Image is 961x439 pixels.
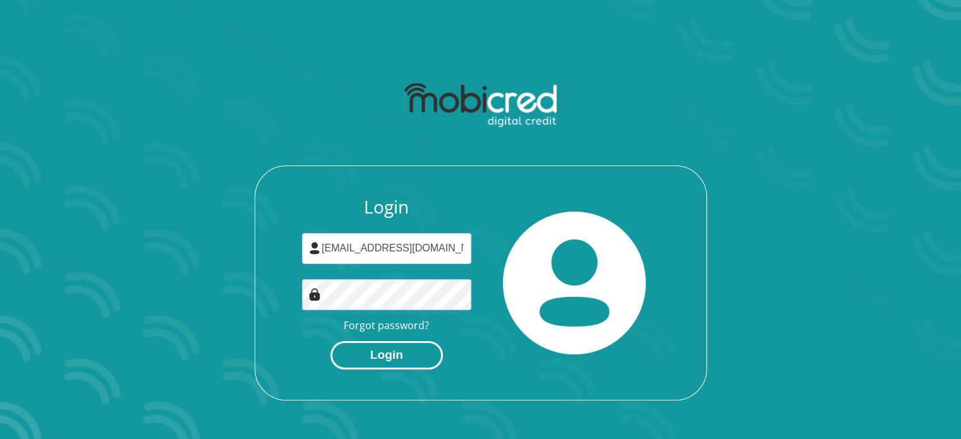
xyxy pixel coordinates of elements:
[308,242,321,255] img: user-icon image
[308,288,321,301] img: Image
[404,83,557,128] img: mobicred logo
[302,196,471,218] h3: Login
[302,233,471,264] input: Username
[344,318,429,332] a: Forgot password?
[330,341,443,370] button: Login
